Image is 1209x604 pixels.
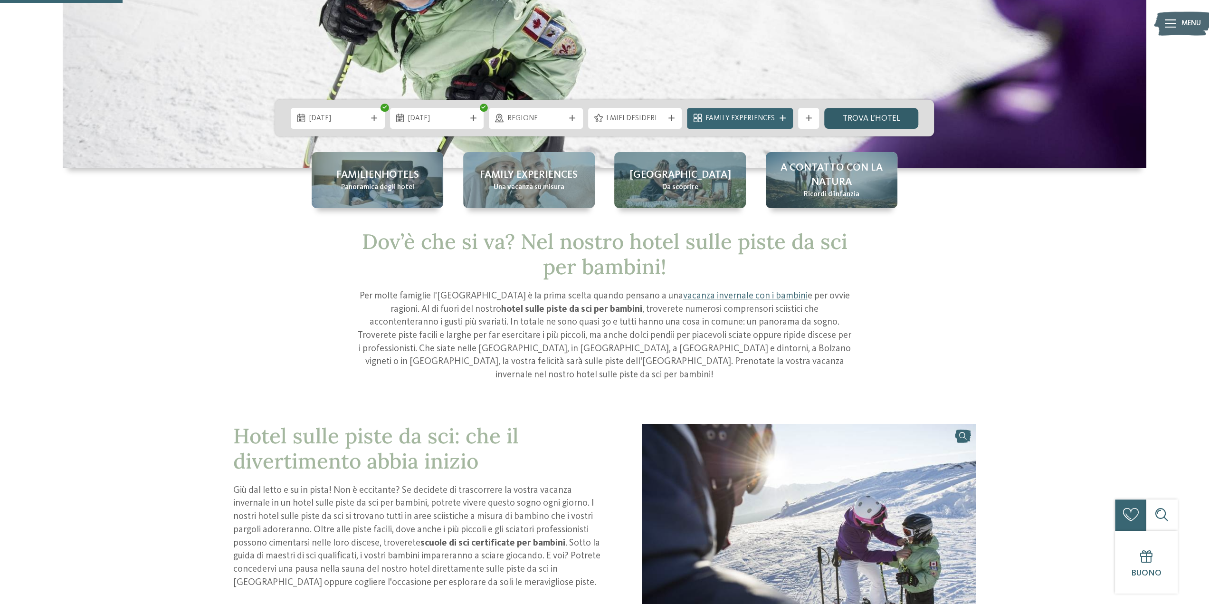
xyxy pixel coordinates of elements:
[683,291,807,301] a: vacanza invernale con i bambini
[233,484,610,590] p: Giù dal letto e su in pista! Non è eccitante? Se decidete di trascorrere la vostra vacanza invern...
[804,190,859,200] span: Ricordi d’infanzia
[1131,569,1161,577] span: Buono
[494,182,564,193] span: Una vacanza su misura
[420,538,565,548] strong: scuole di sci certificate per bambini
[766,152,897,208] a: Hotel sulle piste da sci per bambini: divertimento senza confini A contatto con la natura Ricordi...
[662,182,698,193] span: Da scoprire
[480,168,578,182] span: Family experiences
[824,108,918,129] a: trova l’hotel
[408,114,466,124] span: [DATE]
[507,114,565,124] span: Regione
[776,161,887,190] span: A contatto con la natura
[309,114,367,124] span: [DATE]
[233,422,519,474] span: Hotel sulle piste da sci: che il divertimento abbia inizio
[336,168,419,182] span: Familienhotels
[501,305,642,314] strong: hotel sulle piste da sci per bambini
[463,152,595,208] a: Hotel sulle piste da sci per bambini: divertimento senza confini Family experiences Una vacanza s...
[606,114,664,124] span: I miei desideri
[312,152,443,208] a: Hotel sulle piste da sci per bambini: divertimento senza confini Familienhotels Panoramica degli ...
[341,182,414,193] span: Panoramica degli hotel
[705,114,775,124] span: Family Experiences
[629,168,731,182] span: [GEOGRAPHIC_DATA]
[362,228,847,280] span: Dov’è che si va? Nel nostro hotel sulle piste da sci per bambini!
[1115,531,1178,594] a: Buono
[614,152,746,208] a: Hotel sulle piste da sci per bambini: divertimento senza confini [GEOGRAPHIC_DATA] Da scoprire
[356,290,853,382] p: Per molte famiglie l'[GEOGRAPHIC_DATA] è la prima scelta quando pensano a una e per ovvie ragioni...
